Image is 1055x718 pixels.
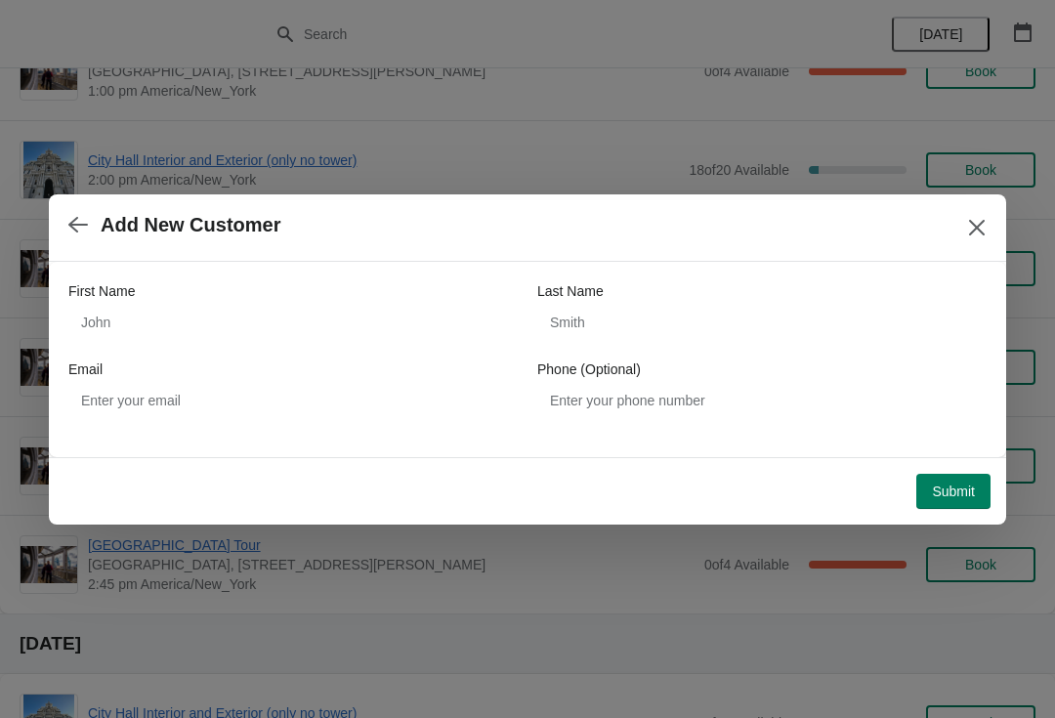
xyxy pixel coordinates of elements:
input: John [68,305,518,340]
label: Last Name [537,281,604,301]
input: Enter your phone number [537,383,987,418]
input: Enter your email [68,383,518,418]
input: Smith [537,305,987,340]
button: Submit [916,474,991,509]
h2: Add New Customer [101,214,280,236]
label: Email [68,359,103,379]
label: Phone (Optional) [537,359,641,379]
button: Close [959,210,994,245]
span: Submit [932,484,975,499]
label: First Name [68,281,135,301]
